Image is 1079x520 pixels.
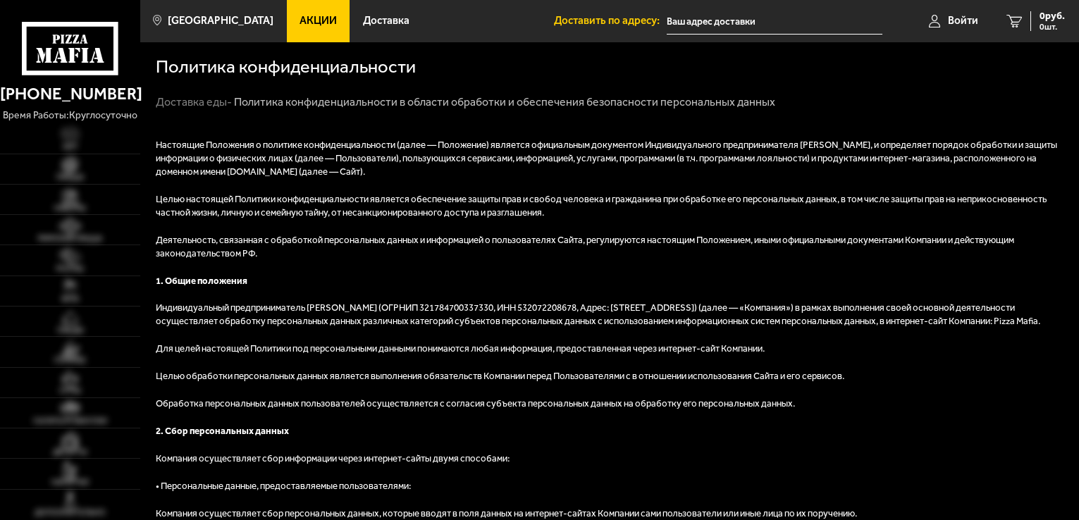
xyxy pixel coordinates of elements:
a: Доставка еды- [156,95,232,109]
span: 0 шт. [1040,23,1065,31]
span: Акции [300,16,337,26]
span: Доставка [363,16,409,26]
span: 0 руб. [1040,11,1065,21]
div: Политика конфиденциальности в области обработки и обеспечения безопасности персональных данных [234,95,775,110]
p: Целью настоящей Политики конфиденциальности является обеспечение защиты прав и свобод человека и ... [156,193,1064,220]
p: • Персональные данные, предоставляемые пользователями: [156,480,1064,493]
p: Компания осуществляет сбор информации через интернет-сайты двумя способами: [156,452,1064,466]
span: Доставить по адресу: [554,16,667,26]
span: [GEOGRAPHIC_DATA] [168,16,273,26]
p: Для целей настоящей Политики под персональными данными понимаются любая информация, предоставленн... [156,342,1064,356]
p: Обработка персональных данных пользователей осуществляется с согласия субъекта персональных данны... [156,397,1064,411]
p: Настоящие Положения о политике конфиденциальности (далее — Положение) является официальным докуме... [156,139,1064,179]
input: Ваш адрес доставки [667,8,882,35]
b: 2. Сбор персональных данных [156,426,289,436]
b: 1. Общие положения [156,276,247,286]
p: Деятельность, связанная с обработкой персональных данных и информацией о пользователях Сайта, рег... [156,234,1064,261]
h1: Политика конфиденциальности [156,58,416,76]
p: Целью обработки персональных данных является выполнения обязательств Компании перед Пользователям... [156,370,1064,383]
span: Войти [948,16,978,26]
p: Индивидуальный предприниматель [PERSON_NAME] (ОГРНИП 321784700337330, ИНН 532072208678, Адрес: [S... [156,302,1064,328]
